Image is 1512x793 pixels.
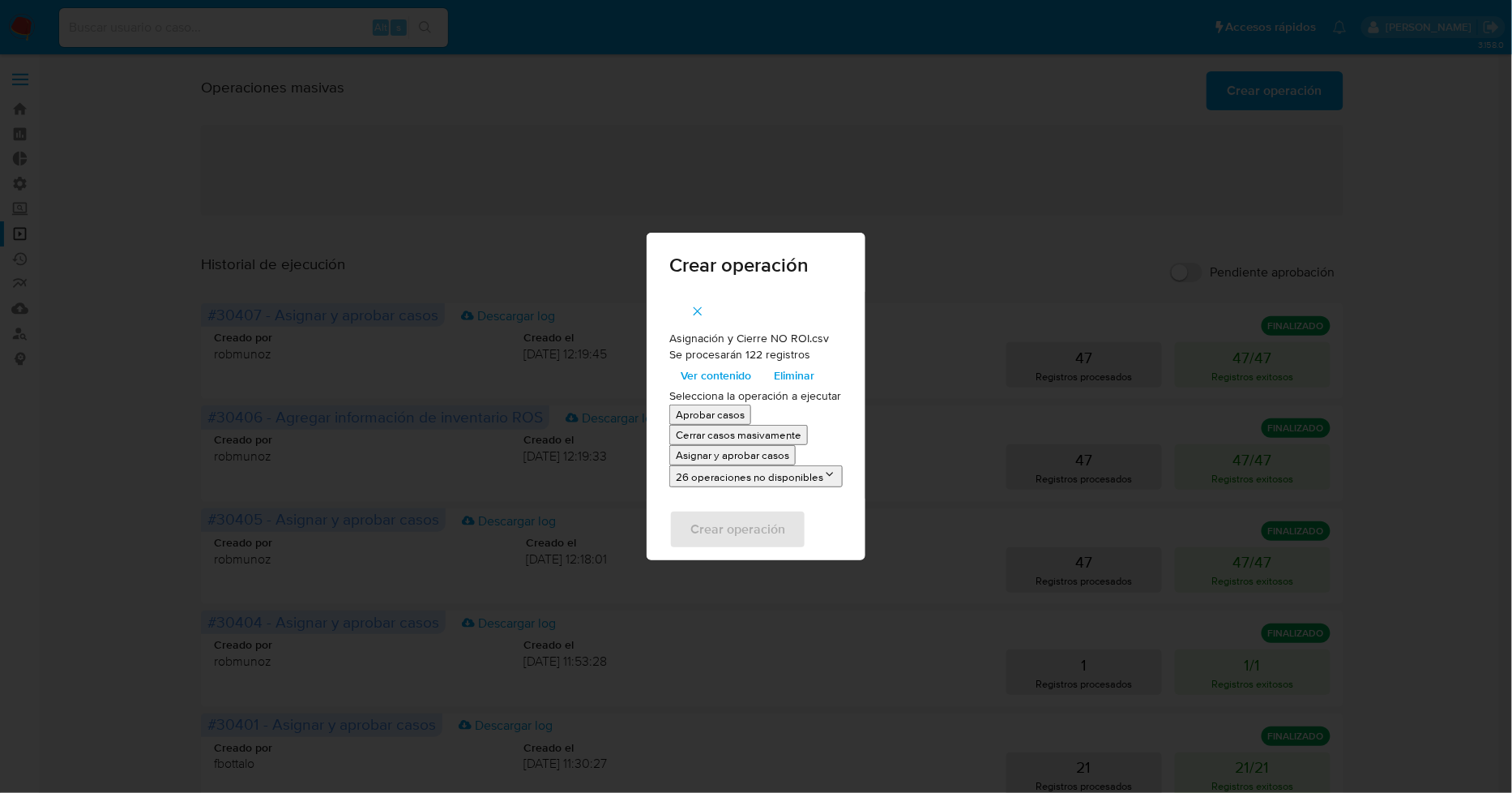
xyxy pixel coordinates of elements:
p: Cerrar casos masivamente [676,427,801,443]
span: Crear operación [669,255,843,275]
button: Eliminar [762,362,826,388]
span: Ver contenido [681,364,751,387]
p: Asignación y Cierre NO ROI.csv [669,331,843,347]
p: Selecciona la operación a ejecutar [669,388,843,405]
span: Eliminar [774,364,814,387]
button: 26 operaciones no disponibles [669,465,843,487]
button: Asignar y aprobar casos [669,445,796,465]
p: Aprobar casos [676,407,745,422]
button: Aprobar casos [669,405,751,425]
button: Cerrar casos masivamente [669,425,808,445]
p: Asignar y aprobar casos [676,448,789,463]
button: Ver contenido [669,362,762,388]
p: Se procesarán 122 registros [669,347,843,363]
